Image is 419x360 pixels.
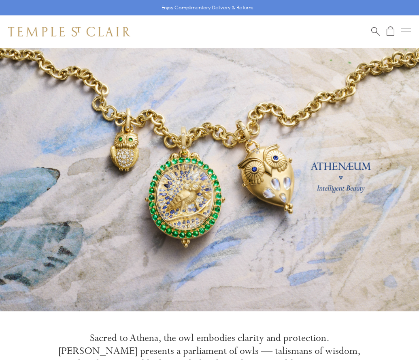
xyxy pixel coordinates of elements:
a: Search [371,26,380,36]
button: Open navigation [401,27,411,36]
img: Temple St. Clair [8,27,130,36]
a: Open Shopping Bag [387,26,394,36]
p: Enjoy Complimentary Delivery & Returns [162,4,253,12]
